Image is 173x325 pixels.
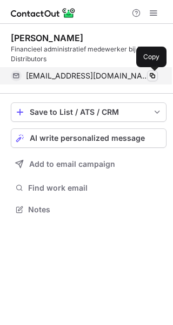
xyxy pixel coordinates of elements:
button: Notes [11,202,167,217]
div: Financieel administratief medewerker bij Disnet Distributors [11,44,167,64]
span: Find work email [28,183,162,193]
div: [PERSON_NAME] [11,32,83,43]
span: [EMAIL_ADDRESS][DOMAIN_NAME] [26,71,150,81]
span: AI write personalized message [30,134,145,142]
span: Notes [28,205,162,214]
img: ContactOut v5.3.10 [11,6,76,19]
div: Save to List / ATS / CRM [30,108,148,116]
button: Find work email [11,180,167,196]
button: AI write personalized message [11,128,167,148]
button: save-profile-one-click [11,102,167,122]
button: Add to email campaign [11,154,167,174]
span: Add to email campaign [29,160,115,168]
